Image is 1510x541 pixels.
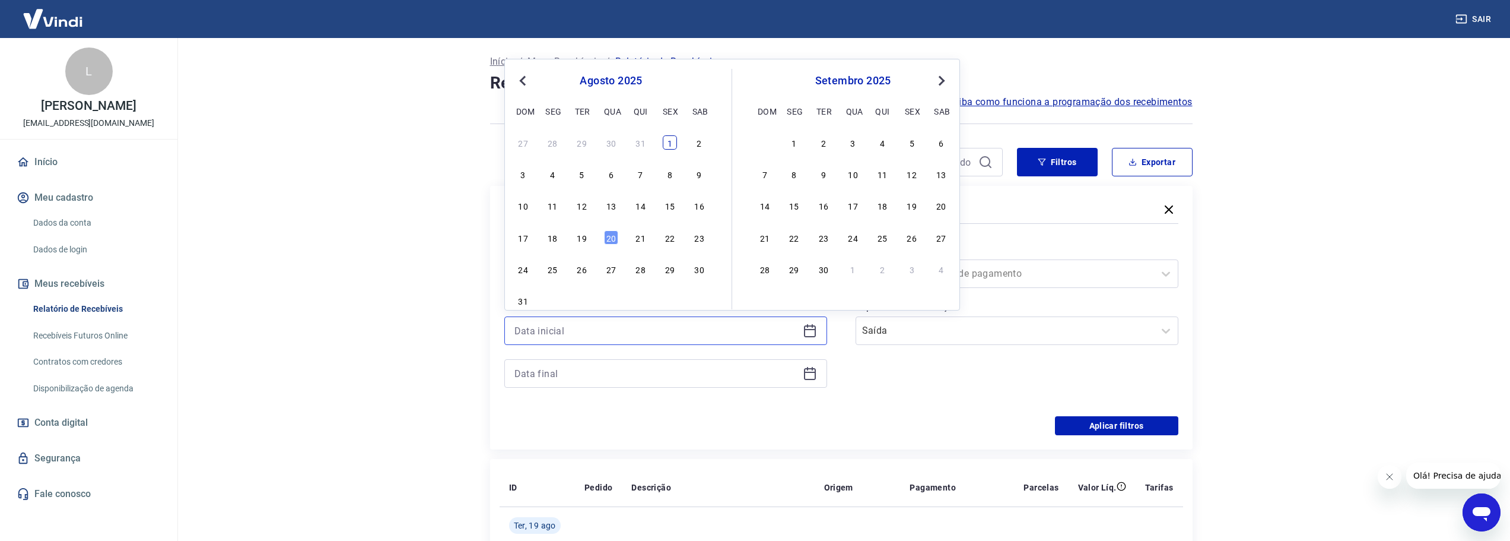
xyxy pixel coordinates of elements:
div: Choose quinta-feira, 31 de julho de 2025 [634,135,648,150]
div: Choose sábado, 4 de outubro de 2025 [934,262,948,276]
div: Choose sábado, 30 de agosto de 2025 [692,262,707,276]
div: Choose terça-feira, 2 de setembro de 2025 [575,293,589,308]
label: Tipo de Movimentação [858,300,1176,314]
div: Choose terça-feira, 2 de setembro de 2025 [816,135,831,150]
p: Meus Recebíveis [527,55,601,69]
div: Choose segunda-feira, 18 de agosto de 2025 [545,230,560,245]
div: Choose segunda-feira, 4 de agosto de 2025 [545,167,560,181]
iframe: Botão para abrir a janela de mensagens [1463,493,1501,531]
label: Forma de Pagamento [858,243,1176,257]
div: Choose quinta-feira, 4 de setembro de 2025 [634,293,648,308]
div: month 2025-08 [514,134,708,309]
a: Fale conosco [14,481,163,507]
div: Choose terça-feira, 19 de agosto de 2025 [575,230,589,245]
span: Olá! Precisa de ajuda? [7,8,100,18]
div: sex [905,104,919,118]
a: Conta digital [14,410,163,436]
div: Choose sexta-feira, 29 de agosto de 2025 [663,262,677,276]
p: [PERSON_NAME] [41,100,136,112]
div: Choose quarta-feira, 24 de setembro de 2025 [846,230,860,245]
div: Choose terça-feira, 29 de julho de 2025 [575,135,589,150]
div: Choose sábado, 6 de setembro de 2025 [934,135,948,150]
div: Choose sábado, 16 de agosto de 2025 [692,198,707,213]
div: Choose quarta-feira, 13 de agosto de 2025 [604,198,618,213]
a: Saiba como funciona a programação dos recebimentos [948,95,1193,109]
h4: Relatório de Recebíveis [490,71,1193,95]
a: Contratos com credores [28,350,163,374]
p: Pedido [584,482,612,493]
div: Choose quarta-feira, 3 de setembro de 2025 [846,135,860,150]
a: Início [490,55,514,69]
a: Início [14,149,163,175]
div: Choose sábado, 13 de setembro de 2025 [934,167,948,181]
div: Choose sexta-feira, 19 de setembro de 2025 [905,198,919,213]
div: Choose sexta-feira, 12 de setembro de 2025 [905,167,919,181]
div: Choose quinta-feira, 21 de agosto de 2025 [634,230,648,245]
div: Choose domingo, 24 de agosto de 2025 [516,262,530,276]
div: Choose domingo, 27 de julho de 2025 [516,135,530,150]
div: Choose sexta-feira, 5 de setembro de 2025 [905,135,919,150]
div: Choose domingo, 28 de setembro de 2025 [758,262,772,276]
a: Segurança [14,445,163,472]
input: Data final [514,365,798,382]
div: Choose quinta-feira, 11 de setembro de 2025 [875,167,889,181]
div: sab [934,104,948,118]
div: ter [575,104,589,118]
div: Choose segunda-feira, 1 de setembro de 2025 [545,293,560,308]
div: Choose terça-feira, 16 de setembro de 2025 [816,198,831,213]
div: sab [692,104,707,118]
p: Origem [824,482,853,493]
div: Choose sexta-feira, 5 de setembro de 2025 [663,293,677,308]
div: Choose quinta-feira, 28 de agosto de 2025 [634,262,648,276]
div: Choose quinta-feira, 25 de setembro de 2025 [875,230,889,245]
div: Choose segunda-feira, 1 de setembro de 2025 [787,135,801,150]
iframe: Fechar mensagem [1378,465,1401,489]
div: Choose domingo, 10 de agosto de 2025 [516,198,530,213]
div: Choose terça-feira, 26 de agosto de 2025 [575,262,589,276]
div: Choose sábado, 20 de setembro de 2025 [934,198,948,213]
div: agosto 2025 [514,74,708,88]
a: Dados da conta [28,211,163,235]
div: qui [875,104,889,118]
div: Choose domingo, 14 de setembro de 2025 [758,198,772,213]
iframe: Mensagem da empresa [1406,463,1501,489]
button: Previous Month [516,74,530,88]
div: Choose quarta-feira, 3 de setembro de 2025 [604,293,618,308]
p: Relatório de Recebíveis [615,55,717,69]
div: seg [787,104,801,118]
div: Choose domingo, 3 de agosto de 2025 [516,167,530,181]
div: Choose domingo, 17 de agosto de 2025 [516,230,530,245]
div: Choose sábado, 2 de agosto de 2025 [692,135,707,150]
div: Choose terça-feira, 5 de agosto de 2025 [575,167,589,181]
a: Relatório de Recebíveis [28,297,163,321]
div: Choose domingo, 7 de setembro de 2025 [758,167,772,181]
input: Data inicial [514,322,798,340]
div: Choose quinta-feira, 2 de outubro de 2025 [875,262,889,276]
div: Choose quarta-feira, 30 de julho de 2025 [604,135,618,150]
button: Sair [1453,8,1496,30]
div: Choose sábado, 27 de setembro de 2025 [934,230,948,245]
div: Choose quarta-feira, 6 de agosto de 2025 [604,167,618,181]
div: Choose sexta-feira, 22 de agosto de 2025 [663,230,677,245]
p: / [519,55,523,69]
div: Choose domingo, 31 de agosto de 2025 [758,135,772,150]
div: Choose segunda-feira, 22 de setembro de 2025 [787,230,801,245]
div: Choose sábado, 9 de agosto de 2025 [692,167,707,181]
div: sex [663,104,677,118]
span: Ter, 19 ago [514,520,556,531]
div: Choose quinta-feira, 7 de agosto de 2025 [634,167,648,181]
a: Disponibilização de agenda [28,377,163,401]
div: Choose quinta-feira, 18 de setembro de 2025 [875,198,889,213]
div: Choose segunda-feira, 15 de setembro de 2025 [787,198,801,213]
img: Vindi [14,1,91,37]
p: Tarifas [1145,482,1174,493]
div: Choose sexta-feira, 3 de outubro de 2025 [905,262,919,276]
div: Choose terça-feira, 12 de agosto de 2025 [575,198,589,213]
div: dom [758,104,772,118]
div: L [65,48,113,95]
div: Choose segunda-feira, 29 de setembro de 2025 [787,262,801,276]
div: Choose quinta-feira, 14 de agosto de 2025 [634,198,648,213]
div: Choose sexta-feira, 15 de agosto de 2025 [663,198,677,213]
